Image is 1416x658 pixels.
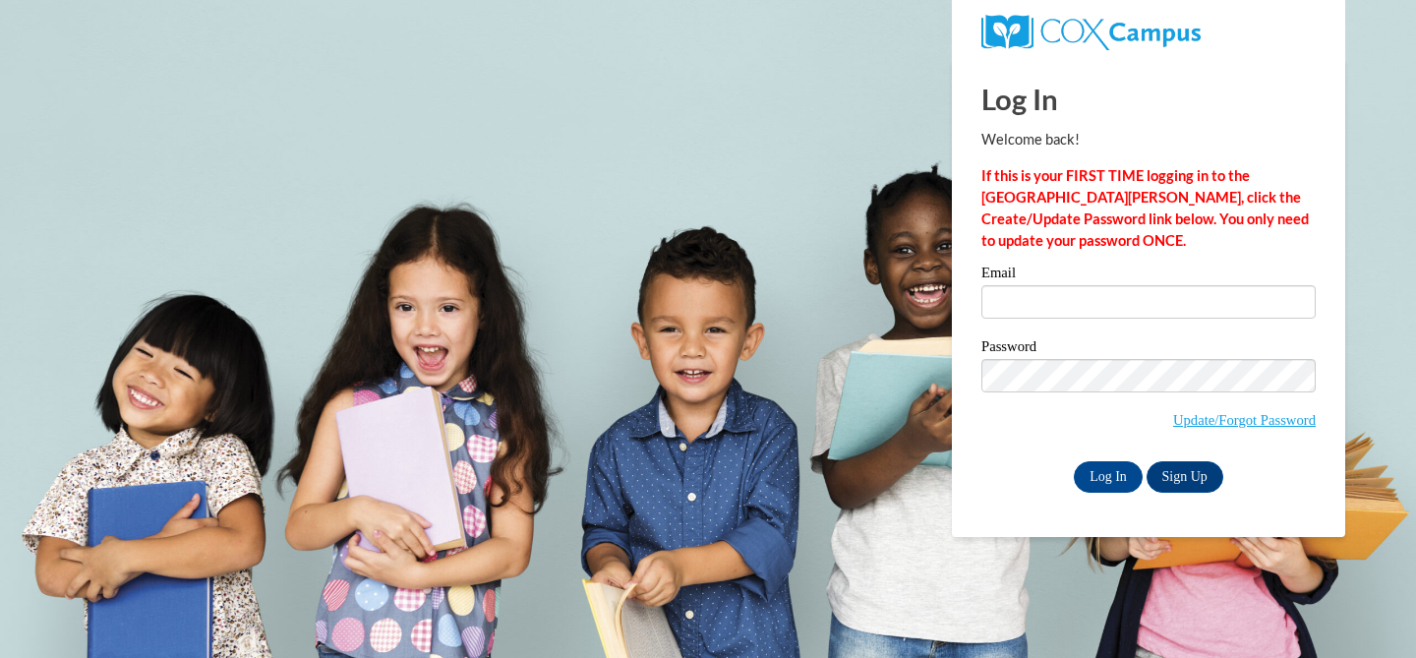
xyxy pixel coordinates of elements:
input: Log In [1074,461,1143,493]
img: COX Campus [981,15,1201,50]
label: Email [981,266,1316,285]
p: Welcome back! [981,129,1316,150]
strong: If this is your FIRST TIME logging in to the [GEOGRAPHIC_DATA][PERSON_NAME], click the Create/Upd... [981,167,1309,249]
a: COX Campus [981,23,1201,39]
label: Password [981,339,1316,359]
a: Sign Up [1147,461,1223,493]
a: Update/Forgot Password [1173,412,1316,428]
h1: Log In [981,79,1316,119]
